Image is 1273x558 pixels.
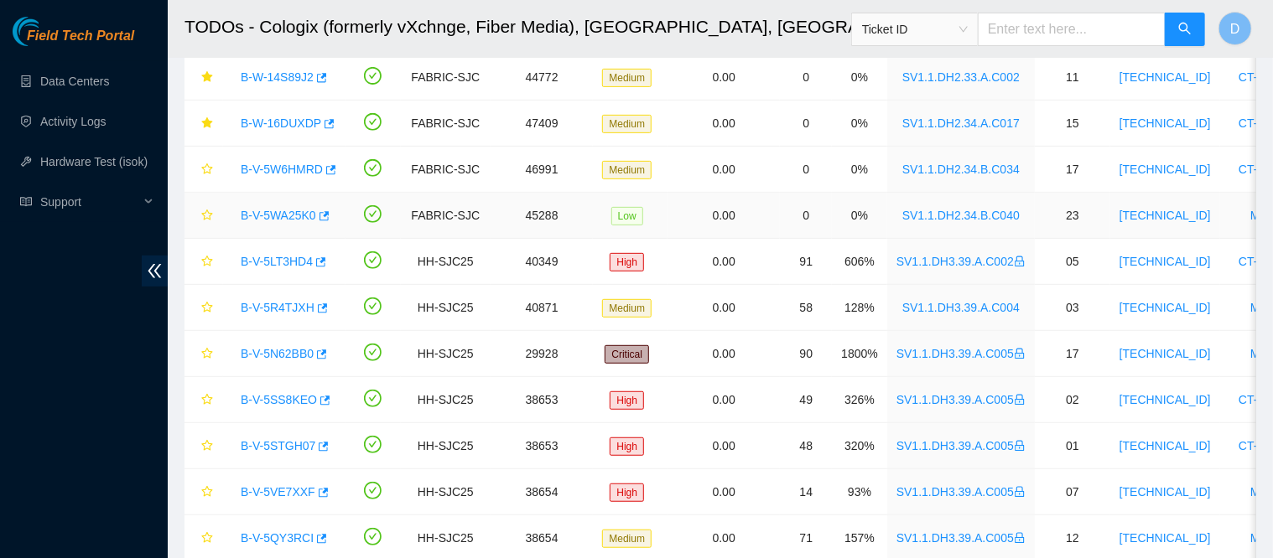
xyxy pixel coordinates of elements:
[241,209,316,222] a: B-V-5WA25K0
[201,348,213,361] span: star
[602,299,652,318] span: Medium
[780,147,832,193] td: 0
[1165,13,1205,46] button: search
[27,28,134,44] span: Field Tech Portal
[902,163,1020,176] a: SV1.1.DH2.34.B.C034
[1120,301,1211,314] a: [TECHNICAL_ID]
[780,469,832,515] td: 14
[902,116,1020,130] a: SV1.1.DH2.34.A.C017
[194,340,214,367] button: star
[401,101,491,147] td: FABRIC-SJC
[364,297,382,315] span: check-circle
[201,394,213,407] span: star
[610,483,644,502] span: High
[1035,239,1110,285] td: 05
[364,205,382,223] span: check-circle
[668,423,780,469] td: 0.00
[896,531,1026,545] a: SV1.1.DH3.39.A.C005lock
[491,193,594,239] td: 45288
[668,331,780,377] td: 0.00
[364,67,382,85] span: check-circle
[401,331,491,377] td: HH-SJC25
[832,147,887,193] td: 0%
[194,202,214,229] button: star
[491,239,594,285] td: 40349
[241,531,314,545] a: B-V-5QY3RCI
[1035,54,1110,101] td: 11
[364,436,382,453] span: check-circle
[364,159,382,177] span: check-circle
[610,253,644,271] span: High
[896,439,1026,452] a: SV1.1.DH3.39.A.C005lock
[610,391,644,410] span: High
[602,69,652,87] span: Medium
[491,101,594,147] td: 47409
[668,377,780,423] td: 0.00
[668,469,780,515] td: 0.00
[1014,486,1026,498] span: lock
[1120,255,1211,268] a: [TECHNICAL_ID]
[832,377,887,423] td: 326%
[194,432,214,459] button: star
[978,13,1166,46] input: Enter text here...
[1035,193,1110,239] td: 23
[241,301,314,314] a: B-V-5R4TJXH
[668,239,780,285] td: 0.00
[194,156,214,183] button: star
[201,532,213,545] span: star
[1120,531,1211,545] a: [TECHNICAL_ID]
[401,193,491,239] td: FABRIC-SJC
[896,347,1026,360] a: SV1.1.DH3.39.A.C005lock
[668,147,780,193] td: 0.00
[1035,331,1110,377] td: 17
[201,486,213,499] span: star
[832,423,887,469] td: 320%
[1120,393,1211,406] a: [TECHNICAL_ID]
[1230,18,1240,39] span: D
[780,285,832,331] td: 58
[780,377,832,423] td: 49
[896,255,1026,268] a: SV1.1.DH3.39.A.C002lock
[902,301,1020,314] a: SV1.1.DH3.39.A.C004
[201,256,213,269] span: star
[1014,440,1026,452] span: lock
[780,193,832,239] td: 0
[364,528,382,545] span: check-circle
[142,256,168,287] span: double-left
[1218,12,1252,45] button: D
[201,117,213,131] span: star
[611,207,643,225] span: Low
[1014,348,1026,359] span: lock
[241,116,321,130] a: B-W-16DUXDP
[1120,70,1211,84] a: [TECHNICAL_ID]
[668,101,780,147] td: 0.00
[201,71,213,85] span: star
[491,54,594,101] td: 44772
[832,54,887,101] td: 0%
[1120,439,1211,452] a: [TECHNICAL_ID]
[194,294,214,321] button: star
[241,347,314,360] a: B-V-5N62BB0
[862,17,968,42] span: Ticket ID
[201,209,213,223] span: star
[194,386,214,413] button: star
[201,302,213,315] span: star
[1120,209,1211,222] a: [TECHNICAL_ID]
[401,285,491,331] td: HH-SJC25
[1120,485,1211,499] a: [TECHNICAL_ID]
[1120,163,1211,176] a: [TECHNICAL_ID]
[491,331,594,377] td: 29928
[668,285,780,331] td: 0.00
[364,251,382,269] span: check-circle
[40,185,139,219] span: Support
[13,30,134,52] a: Akamai TechnologiesField Tech Portal
[1120,116,1211,130] a: [TECHNICAL_ID]
[201,163,213,177] span: star
[194,524,214,551] button: star
[1014,394,1026,406] span: lock
[241,485,315,499] a: B-V-5VE7XXF
[1035,101,1110,147] td: 15
[401,147,491,193] td: FABRIC-SJC
[1035,147,1110,193] td: 17
[602,530,652,548] span: Medium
